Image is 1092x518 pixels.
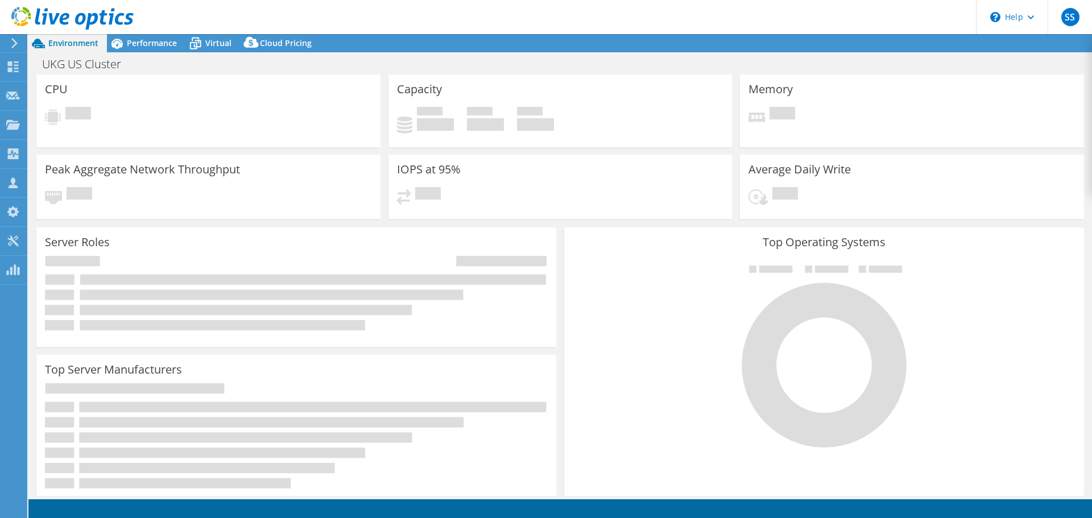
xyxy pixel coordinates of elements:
span: Free [467,107,493,118]
h3: Memory [748,83,793,96]
h4: 0 GiB [517,118,554,131]
span: Performance [127,38,177,48]
h3: Top Operating Systems [573,236,1076,248]
h4: 0 GiB [467,118,504,131]
h3: IOPS at 95% [397,163,461,176]
span: Cloud Pricing [260,38,312,48]
span: Pending [772,187,798,202]
h4: 0 GiB [417,118,454,131]
span: Total [517,107,543,118]
span: Pending [67,187,92,202]
h3: Server Roles [45,236,110,248]
h3: Peak Aggregate Network Throughput [45,163,240,176]
h3: Top Server Manufacturers [45,363,182,376]
span: Pending [770,107,795,122]
span: SS [1061,8,1079,26]
svg: \n [990,12,1000,22]
h1: UKG US Cluster [37,58,139,71]
h3: Average Daily Write [748,163,851,176]
h3: CPU [45,83,68,96]
span: Virtual [205,38,231,48]
span: Pending [65,107,91,122]
h3: Capacity [397,83,442,96]
span: Used [417,107,442,118]
span: Environment [48,38,98,48]
span: Pending [415,187,441,202]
